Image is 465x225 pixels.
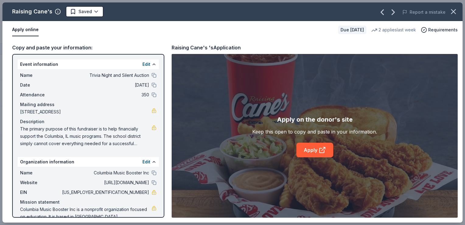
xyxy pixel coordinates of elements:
span: Columbia Music Booster Inc [61,169,149,177]
span: Name [20,72,61,79]
div: Raising Cane's [12,7,52,16]
div: Mailing address [20,101,156,108]
div: Event information [18,59,159,69]
button: Report a mistake [402,9,446,16]
span: [US_EMPLOYER_IDENTIFICATION_NUMBER] [61,189,149,196]
button: Saved [66,6,103,17]
span: 350 [61,91,149,98]
button: Edit [142,158,150,166]
button: Requirements [421,26,458,34]
span: Saved [79,8,92,15]
div: Description [20,118,156,125]
div: Mission statement [20,198,156,206]
div: Organization information [18,157,159,167]
div: Copy and paste your information: [12,44,164,52]
span: Name [20,169,61,177]
span: [DATE] [61,81,149,89]
span: Website [20,179,61,186]
span: The primary purpose of this fundraiser is to help financially support the Columbia, IL music prog... [20,125,152,147]
div: Due [DATE] [338,26,366,34]
span: EIN [20,189,61,196]
span: [URL][DOMAIN_NAME] [61,179,149,186]
span: Date [20,81,61,89]
button: Apply online [12,23,39,36]
span: Trivia Night and Silent Auction [61,72,149,79]
div: 2 applies last week [371,26,416,34]
div: Apply on the donor's site [277,115,353,124]
a: Apply [296,143,333,157]
span: Attendance [20,91,61,98]
button: Edit [142,61,150,68]
span: Requirements [428,26,458,34]
div: Keep this open to copy and paste in your information. [252,128,377,135]
div: Raising Cane's 's Application [172,44,241,52]
span: [STREET_ADDRESS] [20,108,152,116]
